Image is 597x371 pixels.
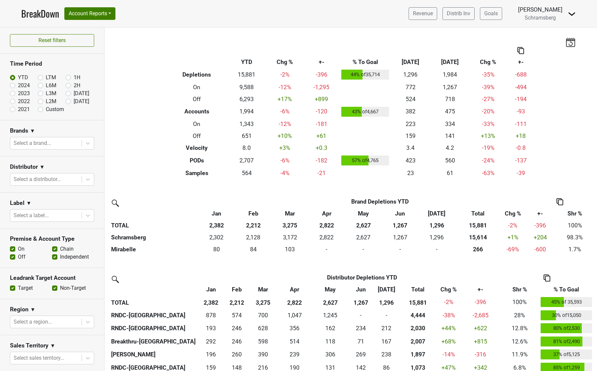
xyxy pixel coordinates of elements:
th: Jan: activate to sort column ascending [198,208,235,219]
th: Feb: activate to sort column ascending [224,284,249,296]
th: TOTAL [109,296,198,309]
span: ▼ [50,342,55,350]
span: -2% [508,222,517,229]
td: +17 % [266,93,303,105]
td: -6 % [266,154,303,167]
th: Jul: activate to sort column ascending [374,284,399,296]
label: [DATE] [74,97,89,105]
td: 0 [382,243,419,255]
div: 1,047 [278,311,311,320]
td: 2301.785 [198,231,235,243]
td: -494 [507,81,535,93]
td: 1244.795 [312,309,348,322]
th: Brand Depletions YTD [235,196,525,208]
td: -120 [303,105,340,118]
td: -2 % [266,68,303,81]
div: 212 [375,324,398,333]
div: -600 [527,245,554,254]
td: 524 [391,93,430,105]
label: 2021 [18,105,30,113]
td: 9,588 [227,81,266,93]
th: Chg % [266,56,303,68]
div: 2,128 [236,233,270,242]
td: 772 [391,81,430,93]
span: ▼ [30,306,35,314]
td: 382 [391,105,430,118]
div: 2,627 [347,233,380,242]
th: 2,627 [312,296,348,309]
td: -12 % [266,118,303,130]
td: -12 % [266,81,303,93]
div: 162 [314,324,347,333]
th: On [167,118,227,130]
label: 2H [74,82,80,90]
div: 878 [200,311,222,320]
th: 3,275 [272,219,308,231]
td: 334 [430,118,470,130]
th: Off [167,93,227,105]
div: 292 [200,337,222,346]
th: 2006.842 [399,335,436,348]
label: 1H [74,74,80,82]
td: -35 % [470,68,506,81]
td: 1,994 [227,105,266,118]
td: -69 % [501,243,525,255]
div: 238 [375,350,398,359]
th: 1,267 [348,296,373,309]
td: -6 % [266,105,303,118]
td: 268.668 [348,348,373,361]
th: Breakthru-[GEOGRAPHIC_DATA] [109,335,198,348]
td: -182 [303,154,340,167]
td: 61 [430,167,470,179]
th: +- [507,56,535,68]
div: 15,614 [457,233,499,242]
td: 0 [308,243,345,255]
th: 1896.593 [399,348,436,361]
label: On [18,245,25,253]
td: -39 % [470,81,506,93]
div: 514 [278,337,311,346]
img: Dropdown Menu [568,10,576,18]
td: 192.96 [198,322,224,335]
th: +-: activate to sort column ascending [525,208,555,219]
td: 877.68 [198,309,224,322]
th: % To Goal [340,56,391,68]
div: 266 [457,245,499,254]
img: filter [109,197,120,208]
div: 2,302 [200,233,233,242]
div: 4,444 [401,311,435,320]
th: [PERSON_NAME] [109,348,198,361]
td: 2822.337 [308,231,345,243]
td: 0 [345,243,382,255]
th: Apr: activate to sort column ascending [308,208,345,219]
th: TOTAL [109,219,198,231]
th: +- [303,56,340,68]
td: 245.76 [224,322,249,335]
td: 100% [500,296,539,309]
th: Chg %: activate to sort column ascending [436,284,461,296]
div: 2,822 [310,233,343,242]
td: 141 [430,130,470,142]
th: Schramsberg [109,231,198,243]
td: -39 [507,167,535,179]
div: - [347,245,380,254]
img: Copy to clipboard [544,275,550,281]
td: 12.6% [500,335,539,348]
td: +18 [507,130,535,142]
div: 84 [236,245,270,254]
th: Jun: activate to sort column ascending [382,208,419,219]
div: 80 [200,245,233,254]
th: 1,296 [419,219,455,231]
th: Total: activate to sort column ascending [399,284,436,296]
td: 1047.202 [277,309,312,322]
span: ▼ [26,199,32,207]
td: 1,984 [430,68,470,81]
div: - [420,245,453,254]
label: L2M [46,97,56,105]
td: -137 [507,154,535,167]
span: -2% [444,299,453,305]
td: -33 % [470,118,506,130]
td: 305.599 [312,348,348,361]
td: 2128.008 [235,231,272,243]
td: 15,881 [227,68,266,81]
